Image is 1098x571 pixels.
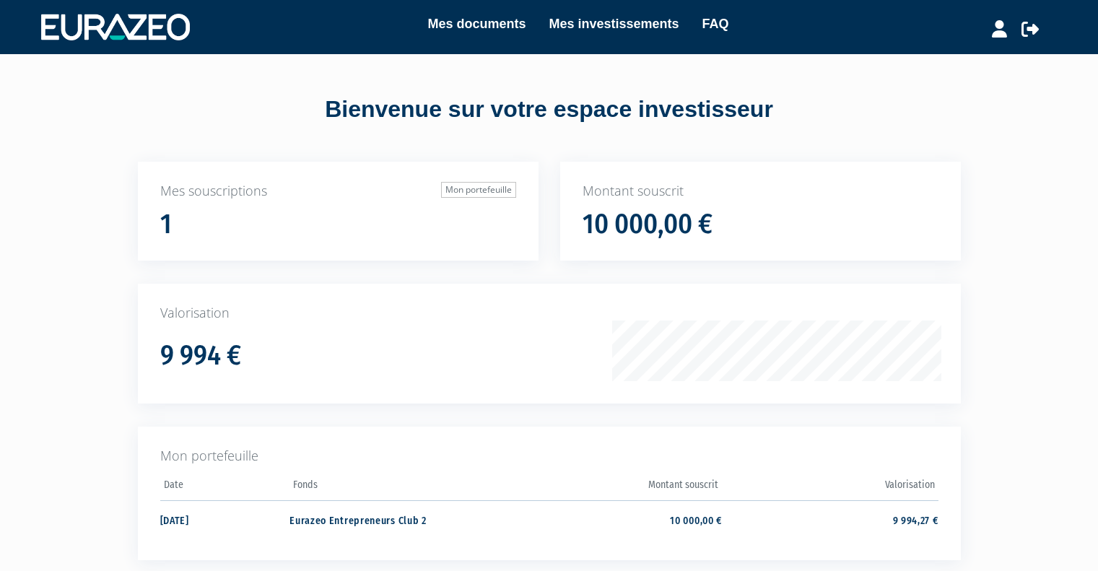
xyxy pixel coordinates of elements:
[289,500,505,539] td: Eurazeo Entrepreneurs Club 2
[289,474,505,501] th: Fonds
[506,500,722,539] td: 10 000,00 €
[160,209,172,240] h1: 1
[41,14,190,40] img: 1732889491-logotype_eurazeo_blanc_rvb.png
[583,209,713,240] h1: 10 000,00 €
[160,182,516,201] p: Mes souscriptions
[160,447,938,466] p: Mon portefeuille
[160,500,290,539] td: [DATE]
[160,341,241,371] h1: 9 994 €
[549,14,679,34] a: Mes investissements
[160,304,938,323] p: Valorisation
[722,474,938,501] th: Valorisation
[506,474,722,501] th: Montant souscrit
[722,500,938,539] td: 9 994,27 €
[105,93,993,126] div: Bienvenue sur votre espace investisseur
[583,182,938,201] p: Montant souscrit
[702,14,729,34] a: FAQ
[441,182,516,198] a: Mon portefeuille
[160,474,290,501] th: Date
[427,14,526,34] a: Mes documents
